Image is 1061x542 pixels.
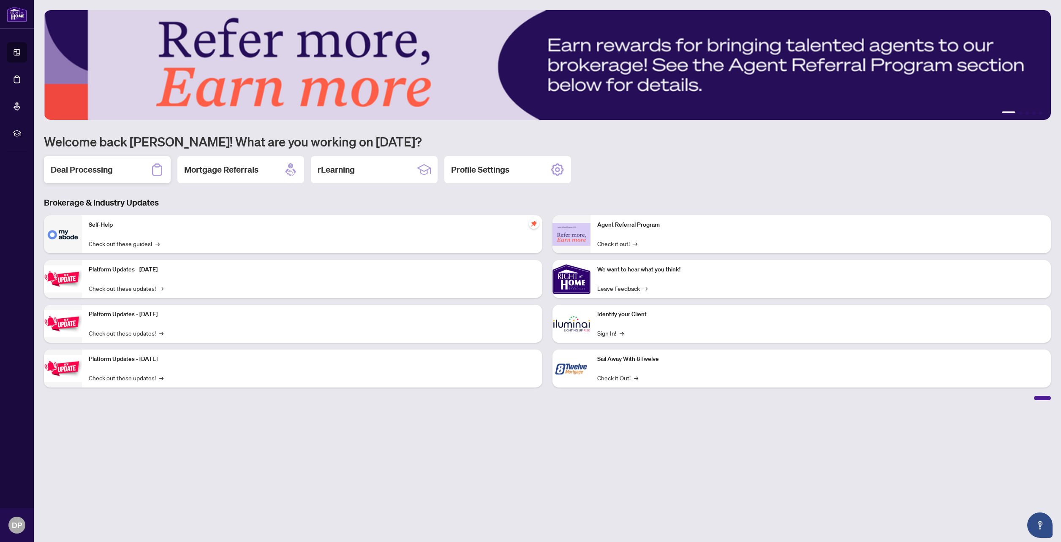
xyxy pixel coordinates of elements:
[89,239,160,248] a: Check out these guides!→
[633,239,637,248] span: →
[159,284,163,293] span: →
[451,164,509,176] h2: Profile Settings
[552,260,590,298] img: We want to hear what you think!
[643,284,647,293] span: →
[89,355,536,364] p: Platform Updates - [DATE]
[1026,111,1029,115] button: 3
[44,10,1051,120] img: Slide 0
[529,219,539,229] span: pushpin
[51,164,113,176] h2: Deal Processing
[1027,512,1053,538] button: Open asap
[155,239,160,248] span: →
[44,355,82,382] img: Platform Updates - June 23, 2025
[552,350,590,388] img: Sail Away With 8Twelve
[597,328,624,338] a: Sign In!→
[318,164,355,176] h2: rLearning
[1039,111,1042,115] button: 5
[184,164,258,176] h2: Mortgage Referrals
[597,220,1044,230] p: Agent Referral Program
[159,328,163,338] span: →
[597,355,1044,364] p: Sail Away With 8Twelve
[89,220,536,230] p: Self-Help
[7,6,27,22] img: logo
[44,197,1051,209] h3: Brokerage & Industry Updates
[634,373,638,382] span: →
[44,133,1051,149] h1: Welcome back [PERSON_NAME]! What are you working on [DATE]?
[597,310,1044,319] p: Identify your Client
[597,373,638,382] a: Check it Out!→
[620,328,624,338] span: →
[44,215,82,253] img: Self-Help
[89,328,163,338] a: Check out these updates!→
[159,373,163,382] span: →
[1019,111,1022,115] button: 2
[552,305,590,343] img: Identify your Client
[89,265,536,274] p: Platform Updates - [DATE]
[89,373,163,382] a: Check out these updates!→
[597,284,647,293] a: Leave Feedback→
[1032,111,1036,115] button: 4
[12,519,22,531] span: DP
[44,266,82,292] img: Platform Updates - July 21, 2025
[552,223,590,246] img: Agent Referral Program
[44,310,82,337] img: Platform Updates - July 8, 2025
[1002,111,1015,115] button: 1
[597,265,1044,274] p: We want to hear what you think!
[89,284,163,293] a: Check out these updates!→
[89,310,536,319] p: Platform Updates - [DATE]
[597,239,637,248] a: Check it out!→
